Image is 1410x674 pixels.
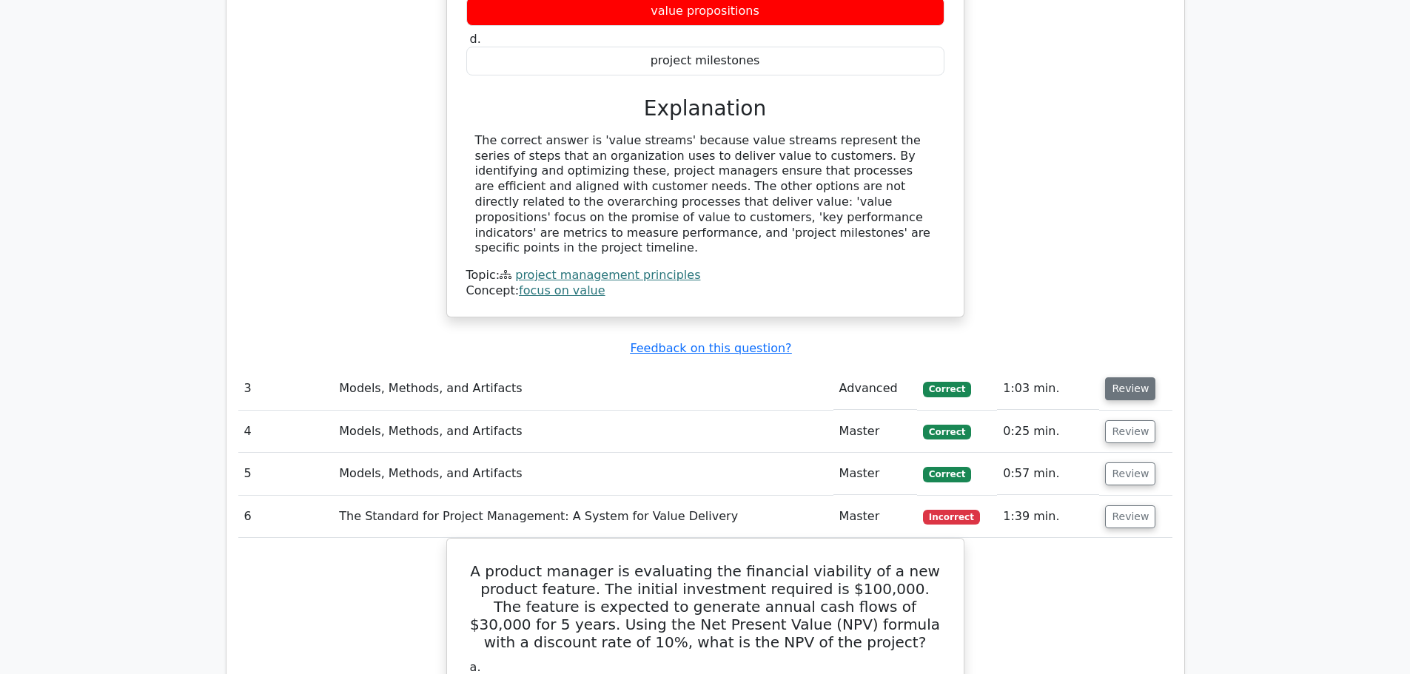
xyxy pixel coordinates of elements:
td: 0:57 min. [997,453,1099,495]
button: Review [1105,420,1155,443]
span: Incorrect [923,510,980,525]
span: d. [470,32,481,46]
button: Review [1105,377,1155,400]
td: 3 [238,368,334,410]
td: Master [833,453,917,495]
h3: Explanation [475,96,936,121]
td: Master [833,496,917,538]
button: Review [1105,462,1155,485]
td: 1:03 min. [997,368,1099,410]
td: 6 [238,496,334,538]
td: 5 [238,453,334,495]
td: Advanced [833,368,917,410]
td: Models, Methods, and Artifacts [333,368,833,410]
td: 1:39 min. [997,496,1099,538]
td: 4 [238,411,334,453]
span: Correct [923,467,971,482]
td: 0:25 min. [997,411,1099,453]
span: a. [470,660,481,674]
button: Review [1105,505,1155,528]
div: Topic: [466,268,944,283]
div: Concept: [466,283,944,299]
a: project management principles [515,268,700,282]
a: Feedback on this question? [630,341,791,355]
span: Correct [923,425,971,439]
div: The correct answer is 'value streams' because value streams represent the series of steps that an... [475,133,936,256]
a: focus on value [519,283,605,297]
span: Correct [923,382,971,397]
td: Models, Methods, and Artifacts [333,411,833,453]
div: project milestones [466,47,944,75]
td: The Standard for Project Management: A System for Value Delivery [333,496,833,538]
h5: A product manager is evaluating the financial viability of a new product feature. The initial inv... [465,562,946,651]
td: Models, Methods, and Artifacts [333,453,833,495]
td: Master [833,411,917,453]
